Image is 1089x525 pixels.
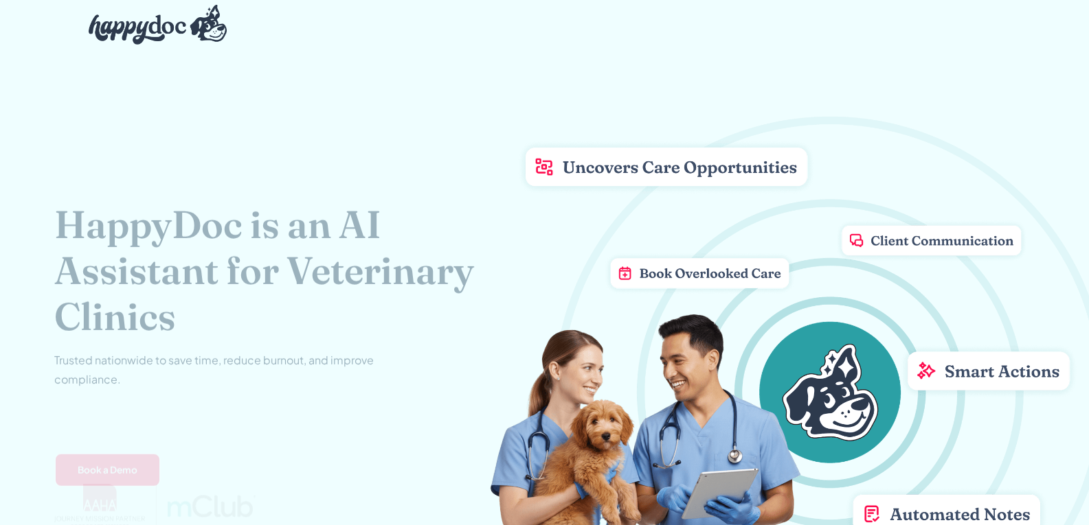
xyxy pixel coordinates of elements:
a: home [78,1,227,48]
a: Book a Demo [54,452,161,487]
h1: HappyDoc is an AI Assistant for Veterinary Clinics [54,201,495,340]
img: mclub logo [168,495,256,517]
p: Trusted nationwide to save time, reduce burnout, and improve compliance. [54,350,384,388]
img: HappyDoc Logo: A happy dog with his ear up, listening. [89,5,227,45]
